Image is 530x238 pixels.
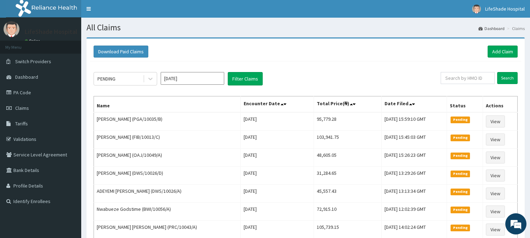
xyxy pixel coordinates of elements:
[15,74,38,80] span: Dashboard
[382,149,447,167] td: [DATE] 15:26:23 GMT
[486,206,505,218] a: View
[497,72,518,84] input: Search
[314,112,382,131] td: 95,779.28
[488,46,518,58] a: Add Claim
[472,5,481,13] img: User Image
[451,135,470,141] span: Pending
[94,149,241,167] td: [PERSON_NAME] (OAJ/10049/A)
[314,167,382,185] td: 31,284.65
[486,224,505,236] a: View
[228,72,263,85] button: Filter Claims
[87,23,525,32] h1: All Claims
[4,21,19,37] img: User Image
[314,203,382,221] td: 72,915.10
[25,38,42,43] a: Online
[240,149,314,167] td: [DATE]
[382,185,447,203] td: [DATE] 13:13:34 GMT
[441,72,495,84] input: Search by HMO ID
[382,112,447,131] td: [DATE] 15:59:10 GMT
[451,225,470,231] span: Pending
[240,131,314,149] td: [DATE]
[382,167,447,185] td: [DATE] 13:29:26 GMT
[478,25,505,31] a: Dashboard
[505,25,525,31] li: Claims
[447,96,483,113] th: Status
[486,151,505,163] a: View
[94,96,241,113] th: Name
[451,153,470,159] span: Pending
[94,203,241,221] td: Nwabueze Godstime (BWI/10056/A)
[486,133,505,145] a: View
[486,169,505,182] a: View
[94,46,148,58] button: Download Paid Claims
[314,96,382,113] th: Total Price(₦)
[94,112,241,131] td: [PERSON_NAME] (PGA/10035/B)
[94,167,241,185] td: [PERSON_NAME] (DWS/10026/D)
[15,105,29,111] span: Claims
[240,167,314,185] td: [DATE]
[451,207,470,213] span: Pending
[94,185,241,203] td: ADEYEMI [PERSON_NAME] (DWS/10026/A)
[314,149,382,167] td: 48,605.05
[161,72,224,85] input: Select Month and Year
[486,115,505,127] a: View
[382,203,447,221] td: [DATE] 12:02:39 GMT
[240,96,314,113] th: Encounter Date
[486,188,505,200] a: View
[485,6,525,12] span: LifeShade Hospital
[314,185,382,203] td: 45,557.43
[240,112,314,131] td: [DATE]
[382,96,447,113] th: Date Filed
[97,75,115,82] div: PENDING
[240,203,314,221] td: [DATE]
[15,120,28,127] span: Tariffs
[25,29,77,35] p: LifeShade Hospital
[451,117,470,123] span: Pending
[451,189,470,195] span: Pending
[94,131,241,149] td: [PERSON_NAME] (FIB/10013/C)
[240,185,314,203] td: [DATE]
[483,96,517,113] th: Actions
[314,131,382,149] td: 103,941.75
[15,58,51,65] span: Switch Providers
[451,171,470,177] span: Pending
[382,131,447,149] td: [DATE] 15:45:03 GMT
